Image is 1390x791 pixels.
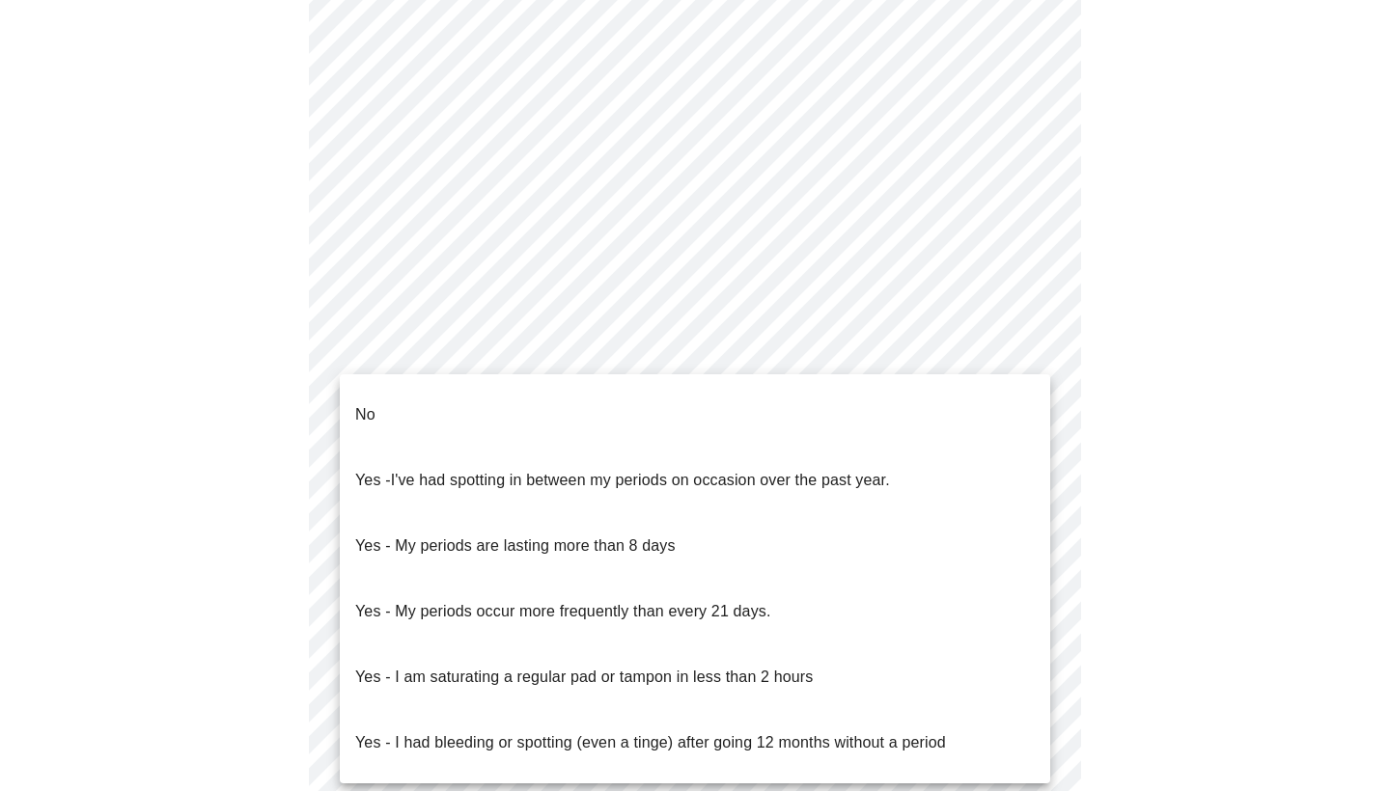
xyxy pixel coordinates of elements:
[355,600,771,623] p: Yes - My periods occur more frequently than every 21 days.
[355,403,375,426] p: No
[355,469,890,492] p: Yes -
[355,666,813,689] p: Yes - I am saturating a regular pad or tampon in less than 2 hours
[391,472,890,488] span: I've had spotting in between my periods on occasion over the past year.
[355,534,676,558] p: Yes - My periods are lasting more than 8 days
[355,731,946,754] p: Yes - I had bleeding or spotting (even a tinge) after going 12 months without a period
